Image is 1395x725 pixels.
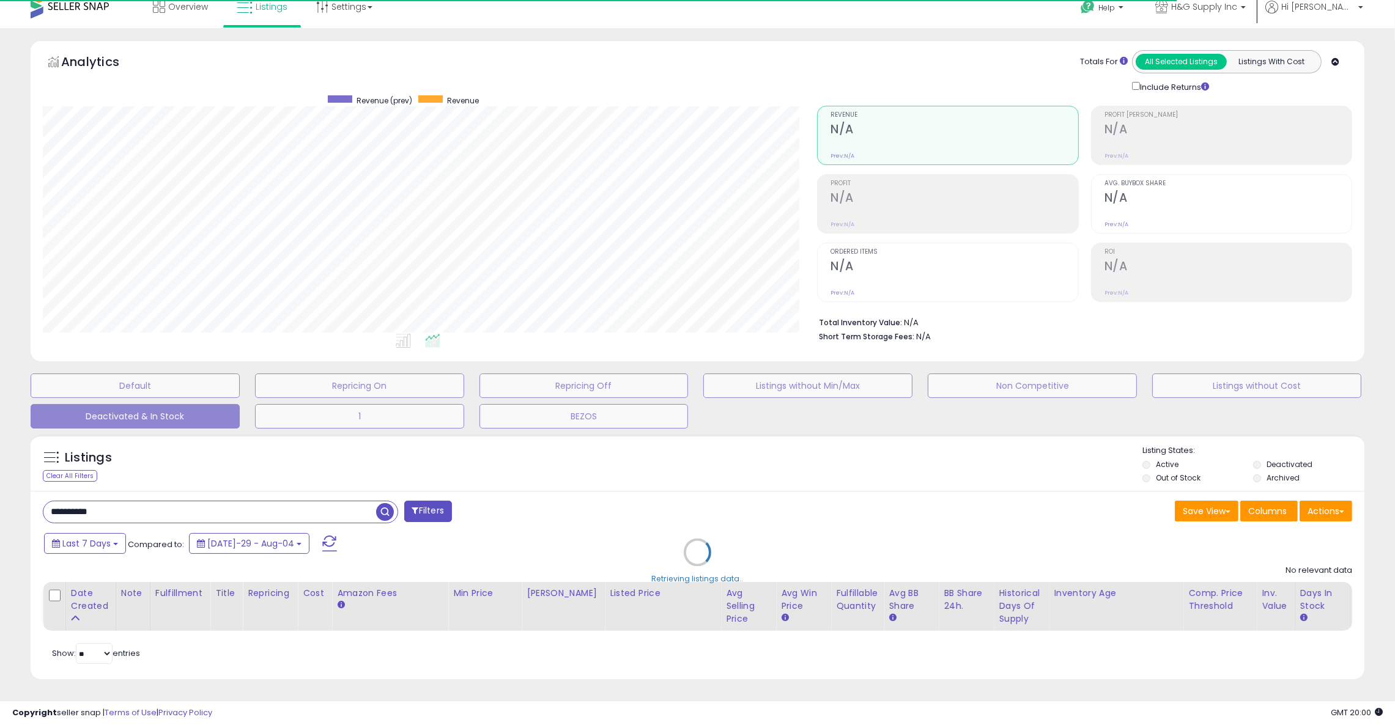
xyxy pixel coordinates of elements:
[831,289,854,296] small: Prev: N/A
[1105,289,1128,296] small: Prev: N/A
[1281,1,1355,13] span: Hi [PERSON_NAME]
[916,331,931,342] span: N/A
[831,180,1078,187] span: Profit
[1105,221,1128,228] small: Prev: N/A
[1331,707,1383,718] span: 2025-08-12 20:00 GMT
[1136,54,1227,70] button: All Selected Listings
[1105,152,1128,160] small: Prev: N/A
[652,573,744,584] div: Retrieving listings data..
[1105,122,1352,139] h2: N/A
[255,404,464,429] button: 1
[1080,56,1128,68] div: Totals For
[31,404,240,429] button: Deactivated & In Stock
[61,53,143,73] h5: Analytics
[1105,259,1352,276] h2: N/A
[831,259,1078,276] h2: N/A
[831,112,1078,119] span: Revenue
[447,95,479,106] span: Revenue
[703,374,912,398] button: Listings without Min/Max
[255,374,464,398] button: Repricing On
[12,707,57,718] strong: Copyright
[928,374,1137,398] button: Non Competitive
[1265,1,1363,28] a: Hi [PERSON_NAME]
[256,1,287,13] span: Listings
[31,374,240,398] button: Default
[479,404,689,429] button: BEZOS
[1105,191,1352,207] h2: N/A
[1171,1,1237,13] span: H&G Supply Inc
[831,249,1078,256] span: Ordered Items
[1105,249,1352,256] span: ROI
[1105,112,1352,119] span: Profit [PERSON_NAME]
[479,374,689,398] button: Repricing Off
[105,707,157,718] a: Terms of Use
[831,152,854,160] small: Prev: N/A
[819,317,902,328] b: Total Inventory Value:
[1098,2,1115,13] span: Help
[158,707,212,718] a: Privacy Policy
[831,122,1078,139] h2: N/A
[831,191,1078,207] h2: N/A
[357,95,412,106] span: Revenue (prev)
[1152,374,1361,398] button: Listings without Cost
[1123,79,1224,94] div: Include Returns
[1226,54,1317,70] button: Listings With Cost
[819,314,1343,329] li: N/A
[12,707,212,719] div: seller snap | |
[1105,180,1352,187] span: Avg. Buybox Share
[831,221,854,228] small: Prev: N/A
[819,331,914,342] b: Short Term Storage Fees:
[168,1,208,13] span: Overview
